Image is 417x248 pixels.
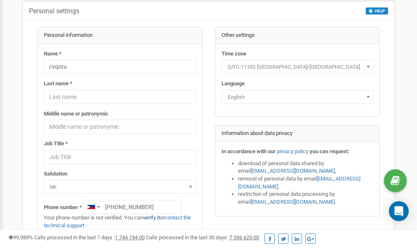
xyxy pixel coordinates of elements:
[146,234,259,241] span: Calls processed in the last 30 days :
[44,214,196,229] p: Your phone number is not verified. You can or
[251,199,335,205] a: [EMAIL_ADDRESS][DOMAIN_NAME]
[215,125,380,142] div: Information about data privacy
[44,140,68,148] label: Job Title *
[222,60,374,74] span: (UTC-11:00) Pacific/Midway
[222,80,245,88] label: Language
[44,150,196,164] input: Job Title
[224,91,371,103] span: English
[238,175,374,190] li: removal of personal data by email ,
[44,110,108,118] label: Middle name or patronymic
[83,200,181,214] input: +1-800-555-55-55
[222,148,276,154] strong: In accordance with our
[238,160,374,175] li: download of personal data shared by email ,
[83,200,102,214] div: Telephone country code
[238,190,374,206] li: restriction of personal data processing by email .
[277,148,308,154] a: privacy policy
[44,170,67,178] label: Salutation
[44,204,82,212] label: Phone number *
[34,234,145,241] span: Calls processed in the last 7 days :
[222,90,374,104] span: English
[389,201,409,221] div: Open Intercom Messenger
[44,80,72,88] label: Last name *
[366,7,388,14] button: HELP
[215,27,380,44] div: Other settings
[44,50,62,58] label: Name *
[44,214,191,229] a: contact the technical support
[44,90,196,104] input: Last name
[38,27,202,44] div: Personal information
[8,234,33,241] span: 99,989%
[222,50,246,58] label: Time zone
[143,214,160,221] a: verify it
[251,168,335,174] a: [EMAIL_ADDRESS][DOMAIN_NAME]
[44,60,196,74] input: Name
[29,7,79,15] h5: Personal settings
[310,148,349,154] strong: you can request:
[224,61,371,73] span: (UTC-11:00) Pacific/Midway
[44,180,196,194] span: Mr.
[44,120,196,134] input: Middle name or patronymic
[229,234,259,241] u: 7 596 625,00
[115,234,145,241] u: 1 744 194,00
[47,181,193,193] span: Mr.
[238,176,360,190] a: [EMAIL_ADDRESS][DOMAIN_NAME]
